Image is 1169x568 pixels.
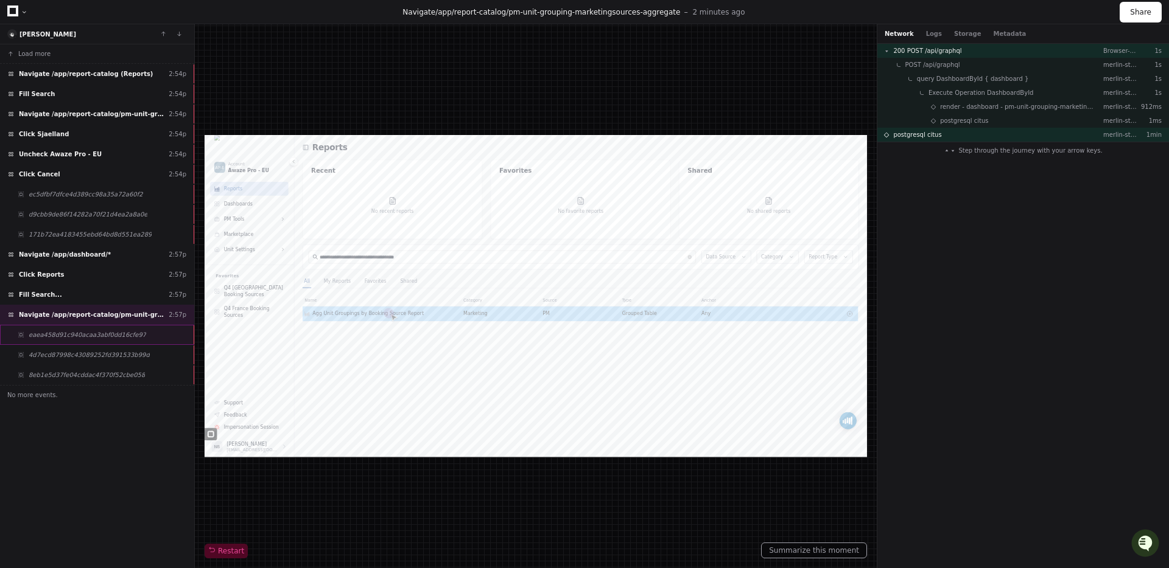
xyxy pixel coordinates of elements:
[852,212,860,219] button: close-circle
[19,109,164,119] span: Navigate /app/report-catalog/pm-unit-grouping-marketingsources-aggregate
[19,270,64,279] span: Click Reports
[173,247,188,270] button: All
[169,170,186,179] div: 2:54p
[177,287,446,296] span: Name
[10,295,148,329] a: Q4 France Booking Sources
[1058,204,1144,227] div: Report Type
[294,128,369,140] span: No recent reports
[958,146,1102,155] span: Step through the journey with your arrow keys.
[1103,74,1137,83] p: merlin-staging
[19,250,111,259] span: Navigate /app/dashboard/*
[873,302,1013,328] div: Any
[1137,60,1162,69] p: 1s
[183,54,231,71] h2: Recent
[34,263,143,288] span: Q4 [GEOGRAPHIC_DATA] Booking Sources
[885,29,914,38] button: Network
[191,303,387,328] span: Agg Unit Groupings by Booking Source Report
[1103,60,1137,69] p: merlin-staging
[1130,528,1163,561] iframe: Open customer support
[19,150,102,159] span: Uncheck Awaze Pro - EU
[893,46,961,55] span: 200 POST /api/graphql
[38,163,99,173] span: [PERSON_NAME]
[34,142,70,154] span: PM Tools
[10,163,148,187] a: Marketplace
[1120,489,1151,519] iframe: Resource center
[5,234,153,258] div: Favorites
[34,510,131,522] span: Impersonation Session
[1137,46,1162,55] p: 1s
[1137,130,1162,139] p: 1min
[34,116,85,128] span: Dashboards
[29,350,150,359] span: 4d7ecd87998c43089252fd391533b99d
[29,370,145,379] span: 8eb1e5d37fe04cddac4f370f52cbe058
[893,130,941,139] span: postgresql citus
[343,247,377,270] button: Shared
[12,49,222,68] div: Welcome
[19,290,62,299] span: Fill Search...
[917,74,1029,83] span: query DashboardById { dashboard }
[24,164,34,173] img: 1756235613930-3d25f9e4-fa56-45dd-b3ad-e072dfbd1548
[692,7,745,17] p: 2 minutes ago
[39,539,131,551] p: [PERSON_NAME]
[623,128,704,140] span: No favorite reports
[19,310,164,319] span: Navigate /app/report-catalog/pm-unit-grouping-marketingsources-aggregate
[121,190,147,199] span: Pylon
[280,247,323,270] button: Favorites
[1103,116,1137,125] p: merlin-staging
[453,302,593,328] div: Marketing
[29,210,147,219] span: d9cbb9de86f14282a70f21d4ea2a8a0e
[12,151,32,179] img: Robert Klasen
[733,302,873,328] div: Grouped Table
[19,89,55,99] span: Fill Search
[435,8,680,16] span: /app/report-catalog/pm-unit-grouping-marketingsources-aggregate
[101,163,105,173] span: •
[29,330,146,339] span: eaea458d91c940acaa3abf0dd16cfe97
[10,83,148,107] a: Reports
[737,287,866,296] span: Type
[402,8,435,16] span: Navigate
[7,390,58,400] span: No more events.
[169,310,186,319] div: 2:57p
[169,290,186,299] div: 2:57p
[39,551,131,561] p: [EMAIL_ADDRESS][DOMAIN_NAME]
[515,54,577,71] h2: Favorites
[19,69,153,78] span: Navigate /app/report-catalog (Reports)
[1120,2,1162,23] button: Share
[1103,88,1137,97] p: merlin-staging
[10,258,148,293] a: Q4 [GEOGRAPHIC_DATA] Booking Sources
[169,250,186,259] div: 2:57p
[877,204,964,227] div: Data Source
[954,29,981,38] button: Storage
[940,116,988,125] span: postgresql citus
[10,483,148,505] a: Feedback
[12,12,37,36] img: PlayerZero
[761,542,867,558] button: Summarize this moment
[1103,102,1137,111] p: merlin-staging
[169,69,186,78] div: 2:54p
[29,230,152,239] span: 171b72ea4183455ebd64bd8d551ea289
[19,170,60,179] span: Click Cancel
[940,102,1094,111] span: render - dashboard - pm-unit-grouping-marketingsources-aggregate
[190,12,252,32] h1: Reports
[19,31,76,38] a: [PERSON_NAME]
[34,488,75,500] span: Feedback
[86,190,147,199] a: Powered byPylon
[12,91,34,113] img: 1756235613930-3d25f9e4-fa56-45dd-b3ad-e072dfbd1548
[1137,102,1162,111] p: 912ms
[457,287,586,296] span: Category
[597,287,726,296] span: Source
[12,133,82,142] div: Past conversations
[149,39,165,55] button: Collapse sidebar
[207,94,222,109] button: Start new chat
[34,169,86,181] span: Marketplace
[29,190,143,199] span: ec5dfbf7dfce4d389cc98a35a72a60f2
[974,204,1048,227] div: Category
[1103,130,1137,139] p: merlin-staging
[926,29,942,38] button: Logs
[41,46,146,56] div: Account
[41,56,146,68] div: Awaze Pro - EU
